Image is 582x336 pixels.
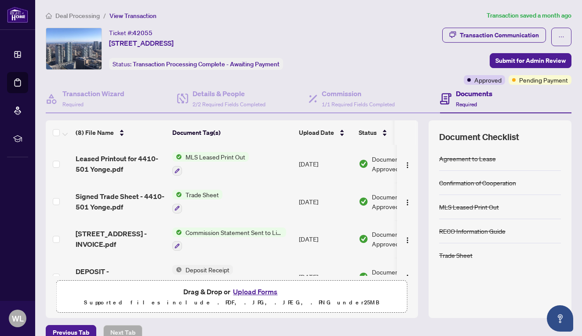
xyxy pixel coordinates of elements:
[295,183,355,220] td: [DATE]
[172,190,182,199] img: Status Icon
[103,11,106,21] li: /
[172,265,233,289] button: Status IconDeposit Receipt
[372,267,426,286] span: Document Approved
[76,128,114,137] span: (8) File Name
[400,195,415,209] button: Logo
[400,232,415,246] button: Logo
[439,131,519,143] span: Document Checklist
[439,178,516,188] div: Confirmation of Cooperation
[172,152,249,176] button: Status IconMLS Leased Print Out
[355,120,430,145] th: Status
[400,157,415,171] button: Logo
[46,28,102,69] img: IMG-C12252087_1.jpg
[169,120,295,145] th: Document Tag(s)
[495,54,566,68] span: Submit for Admin Review
[76,153,165,174] span: Leased Printout for 4410-501 Yonge.pdf
[490,53,571,68] button: Submit for Admin Review
[57,281,407,313] span: Drag & Drop orUpload FormsSupported files include .PDF, .JPG, .JPEG, .PNG under25MB
[439,202,499,212] div: MLS Leased Print Out
[372,229,426,249] span: Document Approved
[439,250,473,260] div: Trade Sheet
[172,265,182,275] img: Status Icon
[55,12,100,20] span: Deal Processing
[295,220,355,258] td: [DATE]
[109,58,283,70] div: Status:
[359,234,368,244] img: Document Status
[322,88,395,99] h4: Commission
[558,34,564,40] span: ellipsis
[487,11,571,21] article: Transaction saved a month ago
[12,312,24,325] span: WL
[183,286,280,297] span: Drag & Drop or
[109,12,156,20] span: View Transaction
[72,120,169,145] th: (8) File Name
[456,88,492,99] h4: Documents
[182,190,222,199] span: Trade Sheet
[460,28,539,42] div: Transaction Communication
[404,162,411,169] img: Logo
[404,237,411,244] img: Logo
[172,228,286,251] button: Status IconCommission Statement Sent to Listing Brokerage
[46,13,52,19] span: home
[295,120,355,145] th: Upload Date
[62,101,84,108] span: Required
[76,228,165,249] span: [STREET_ADDRESS] - INVOICE.pdf
[359,128,377,137] span: Status
[76,191,165,212] span: Signed Trade Sheet - 4410-501 Yonge.pdf
[182,265,233,275] span: Deposit Receipt
[62,297,402,308] p: Supported files include .PDF, .JPG, .JPEG, .PNG under 25 MB
[439,154,496,163] div: Agreement to Lease
[547,305,573,332] button: Open asap
[404,274,411,281] img: Logo
[109,38,174,48] span: [STREET_ADDRESS]
[193,88,266,99] h4: Details & People
[299,128,334,137] span: Upload Date
[372,154,426,173] span: Document Approved
[359,197,368,206] img: Document Status
[172,190,222,213] button: Status IconTrade Sheet
[172,152,182,162] img: Status Icon
[182,228,286,237] span: Commission Statement Sent to Listing Brokerage
[322,101,395,108] span: 1/1 Required Fields Completed
[133,60,280,68] span: Transaction Processing Complete - Awaiting Payment
[230,286,280,297] button: Upload Forms
[182,152,249,162] span: MLS Leased Print Out
[109,28,153,38] div: Ticket #:
[442,28,546,43] button: Transaction Communication
[62,88,124,99] h4: Transaction Wizard
[295,258,355,296] td: [DATE]
[359,272,368,282] img: Document Status
[76,266,165,287] span: DEPOSIT - [STREET_ADDRESS]pdf
[372,192,426,211] span: Document Approved
[404,199,411,206] img: Logo
[474,75,502,85] span: Approved
[400,270,415,284] button: Logo
[359,159,368,169] img: Document Status
[456,101,477,108] span: Required
[439,226,506,236] div: RECO Information Guide
[193,101,266,108] span: 2/2 Required Fields Completed
[133,29,153,37] span: 42055
[519,75,568,85] span: Pending Payment
[295,145,355,183] td: [DATE]
[172,228,182,237] img: Status Icon
[7,7,28,23] img: logo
